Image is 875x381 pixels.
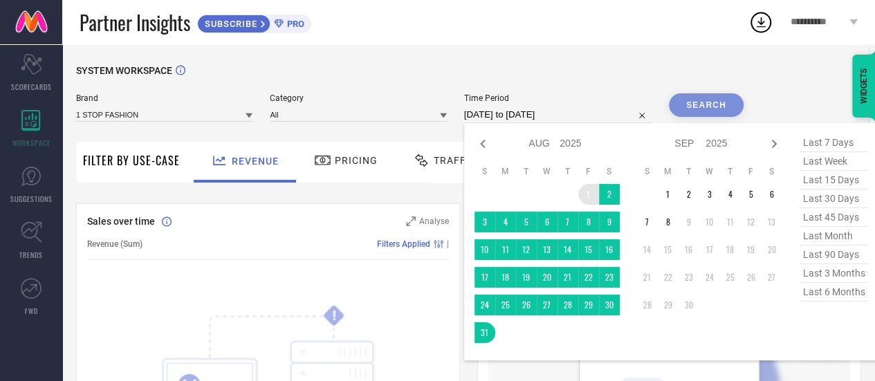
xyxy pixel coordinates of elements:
[475,295,495,315] td: Sun Aug 24 2025
[658,239,679,260] td: Mon Sep 15 2025
[495,267,516,288] td: Mon Aug 18 2025
[800,189,869,208] span: last 30 days
[270,93,446,103] span: Category
[762,166,782,177] th: Saturday
[558,267,578,288] td: Thu Aug 21 2025
[766,136,782,152] div: Next month
[578,166,599,177] th: Friday
[464,106,652,123] input: Select time period
[599,212,620,232] td: Sat Aug 09 2025
[741,212,762,232] td: Fri Sep 12 2025
[679,166,699,177] th: Tuesday
[197,11,311,33] a: SUBSCRIBEPRO
[679,212,699,232] td: Tue Sep 09 2025
[495,239,516,260] td: Mon Aug 11 2025
[800,171,869,189] span: last 15 days
[19,250,43,260] span: TRENDS
[637,239,658,260] td: Sun Sep 14 2025
[720,239,741,260] td: Thu Sep 18 2025
[537,267,558,288] td: Wed Aug 20 2025
[495,295,516,315] td: Mon Aug 25 2025
[464,93,652,103] span: Time Period
[80,8,190,37] span: Partner Insights
[495,212,516,232] td: Mon Aug 04 2025
[232,156,279,167] span: Revenue
[578,239,599,260] td: Fri Aug 15 2025
[284,19,304,29] span: PRO
[516,166,537,177] th: Tuesday
[658,295,679,315] td: Mon Sep 29 2025
[762,212,782,232] td: Sat Sep 13 2025
[578,184,599,205] td: Fri Aug 01 2025
[741,267,762,288] td: Fri Sep 26 2025
[12,138,50,148] span: WORKSPACE
[516,239,537,260] td: Tue Aug 12 2025
[800,227,869,245] span: last month
[762,184,782,205] td: Sat Sep 06 2025
[800,283,869,301] span: last 6 months
[637,267,658,288] td: Sun Sep 21 2025
[406,216,416,226] svg: Zoom
[475,212,495,232] td: Sun Aug 03 2025
[335,155,378,166] span: Pricing
[516,295,537,315] td: Tue Aug 26 2025
[475,322,495,343] td: Sun Aug 31 2025
[800,245,869,264] span: last 90 days
[377,239,430,249] span: Filters Applied
[800,133,869,152] span: last 7 days
[679,295,699,315] td: Tue Sep 30 2025
[516,212,537,232] td: Tue Aug 05 2025
[76,93,252,103] span: Brand
[87,239,142,249] span: Revenue (Sum)
[578,212,599,232] td: Fri Aug 08 2025
[658,184,679,205] td: Mon Sep 01 2025
[578,267,599,288] td: Fri Aug 22 2025
[475,166,495,177] th: Sunday
[537,212,558,232] td: Wed Aug 06 2025
[11,82,52,92] span: SCORECARDS
[76,65,172,76] span: SYSTEM WORKSPACE
[578,295,599,315] td: Fri Aug 29 2025
[332,308,335,324] tspan: !
[800,208,869,227] span: last 45 days
[741,184,762,205] td: Fri Sep 05 2025
[516,267,537,288] td: Tue Aug 19 2025
[537,166,558,177] th: Wednesday
[83,152,180,169] span: Filter By Use-Case
[699,239,720,260] td: Wed Sep 17 2025
[699,166,720,177] th: Wednesday
[495,166,516,177] th: Monday
[558,212,578,232] td: Thu Aug 07 2025
[679,184,699,205] td: Tue Sep 02 2025
[658,166,679,177] th: Monday
[720,184,741,205] td: Thu Sep 04 2025
[198,19,261,29] span: SUBSCRIBE
[679,239,699,260] td: Tue Sep 16 2025
[537,239,558,260] td: Wed Aug 13 2025
[800,264,869,283] span: last 3 months
[658,267,679,288] td: Mon Sep 22 2025
[419,216,449,226] span: Analyse
[434,155,477,166] span: Traffic
[637,295,658,315] td: Sun Sep 28 2025
[10,194,53,204] span: SUGGESTIONS
[800,152,869,171] span: last week
[558,166,578,177] th: Thursday
[447,239,449,249] span: |
[679,267,699,288] td: Tue Sep 23 2025
[599,184,620,205] td: Sat Aug 02 2025
[558,239,578,260] td: Thu Aug 14 2025
[658,212,679,232] td: Mon Sep 08 2025
[25,306,38,316] span: FWD
[699,267,720,288] td: Wed Sep 24 2025
[720,166,741,177] th: Thursday
[475,136,491,152] div: Previous month
[720,267,741,288] td: Thu Sep 25 2025
[720,212,741,232] td: Thu Sep 11 2025
[741,166,762,177] th: Friday
[475,239,495,260] td: Sun Aug 10 2025
[762,267,782,288] td: Sat Sep 27 2025
[741,239,762,260] td: Fri Sep 19 2025
[599,239,620,260] td: Sat Aug 16 2025
[558,295,578,315] td: Thu Aug 28 2025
